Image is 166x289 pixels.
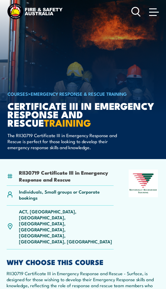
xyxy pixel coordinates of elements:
h6: > [8,90,156,97]
img: Nationally Recognised Training logo. [129,170,158,197]
a: COURSES [8,90,28,97]
p: The RII30719 Certificate III in Emergency Response and Rescue is perfect for those looking to dev... [8,132,117,150]
p: Individuals, Small groups or Corporate bookings [19,188,114,200]
h1: Certificate III in Emergency Response and Rescue [8,101,156,127]
strong: TRAINING [44,115,91,130]
h2: WHY CHOOSE THIS COURSE [7,259,159,265]
li: RII30719 Certificate III in Emergency Response and Rescue [19,169,114,183]
p: ACT, [GEOGRAPHIC_DATA], [GEOGRAPHIC_DATA], [GEOGRAPHIC_DATA], [GEOGRAPHIC_DATA], [GEOGRAPHIC_DATA... [19,208,114,244]
a: Emergency Response & Rescue Training [31,90,127,97]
